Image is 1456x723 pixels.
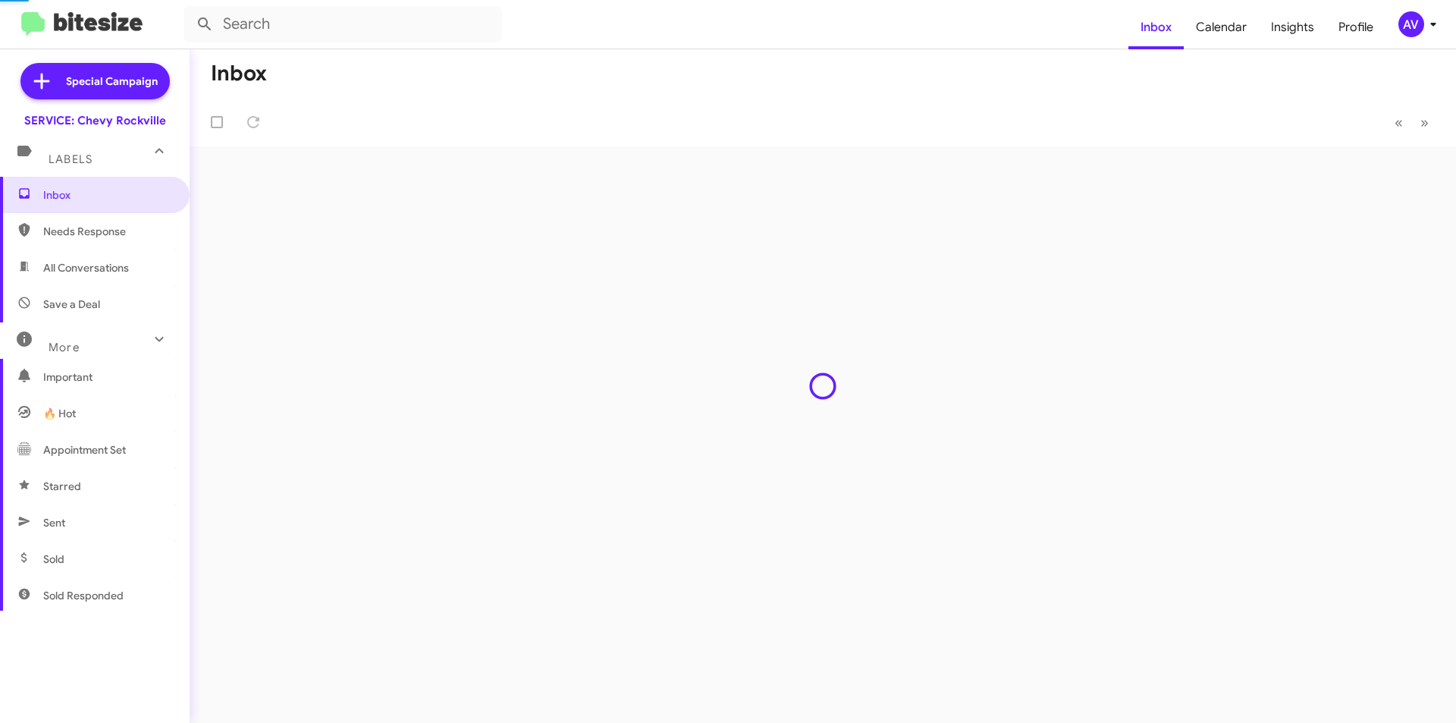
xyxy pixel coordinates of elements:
[20,63,170,99] a: Special Campaign
[43,187,172,203] span: Inbox
[1386,107,1438,138] nav: Page navigation example
[211,61,267,86] h1: Inbox
[66,74,158,89] span: Special Campaign
[1184,5,1259,49] a: Calendar
[1420,113,1429,132] span: »
[43,588,124,603] span: Sold Responded
[1326,5,1385,49] a: Profile
[43,297,100,312] span: Save a Deal
[43,515,65,530] span: Sent
[1395,113,1403,132] span: «
[43,442,126,457] span: Appointment Set
[43,224,172,239] span: Needs Response
[1398,11,1424,37] div: AV
[184,6,502,42] input: Search
[1385,107,1412,138] button: Previous
[1411,107,1438,138] button: Next
[1128,5,1184,49] a: Inbox
[49,152,93,166] span: Labels
[24,113,166,128] div: SERVICE: Chevy Rockville
[1385,11,1439,37] button: AV
[43,479,81,494] span: Starred
[43,552,64,567] span: Sold
[49,341,80,354] span: More
[43,369,172,385] span: Important
[43,406,76,421] span: 🔥 Hot
[43,260,129,275] span: All Conversations
[1259,5,1326,49] a: Insights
